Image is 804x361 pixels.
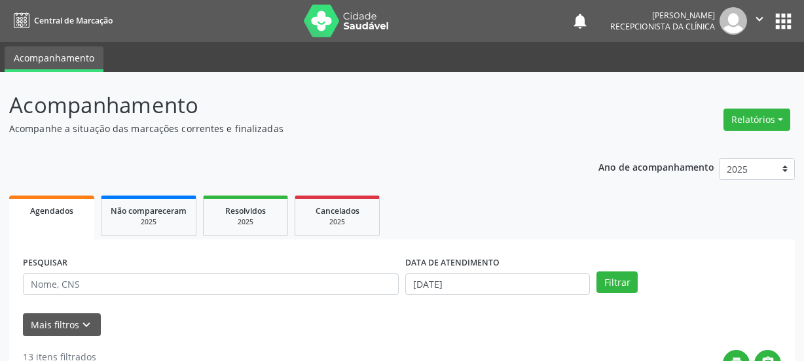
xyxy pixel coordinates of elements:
[9,89,559,122] p: Acompanhamento
[772,10,795,33] button: apps
[598,158,714,175] p: Ano de acompanhamento
[5,46,103,72] a: Acompanhamento
[23,313,101,336] button: Mais filtroskeyboard_arrow_down
[304,217,370,227] div: 2025
[111,217,187,227] div: 2025
[30,205,73,216] span: Agendados
[752,12,767,26] i: 
[723,109,790,131] button: Relatórios
[596,271,638,294] button: Filtrar
[9,10,113,31] a: Central de Marcação
[213,217,278,227] div: 2025
[79,318,94,332] i: keyboard_arrow_down
[316,205,359,216] span: Cancelados
[34,15,113,26] span: Central de Marcação
[720,7,747,35] img: img
[225,205,266,216] span: Resolvidos
[23,253,67,273] label: PESQUISAR
[571,12,589,30] button: notifications
[405,253,500,273] label: DATA DE ATENDIMENTO
[610,10,715,21] div: [PERSON_NAME]
[405,273,590,296] input: Selecione um intervalo
[111,205,187,216] span: Não compareceram
[23,273,399,296] input: Nome, CNS
[747,7,772,35] button: 
[610,21,715,32] span: Recepcionista da clínica
[9,122,559,135] p: Acompanhe a situação das marcações correntes e finalizadas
